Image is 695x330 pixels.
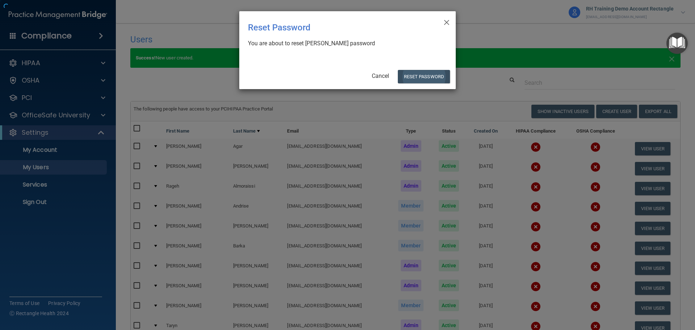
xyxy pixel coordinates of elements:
[248,17,417,38] div: Reset Password
[659,280,686,308] iframe: To enrich screen reader interactions, please activate Accessibility in Grammarly extension settings
[443,14,450,29] span: ×
[372,72,389,79] a: Cancel
[398,70,450,83] button: Reset Password
[248,39,441,47] div: You are about to reset [PERSON_NAME] password
[666,33,688,54] button: Open Resource Center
